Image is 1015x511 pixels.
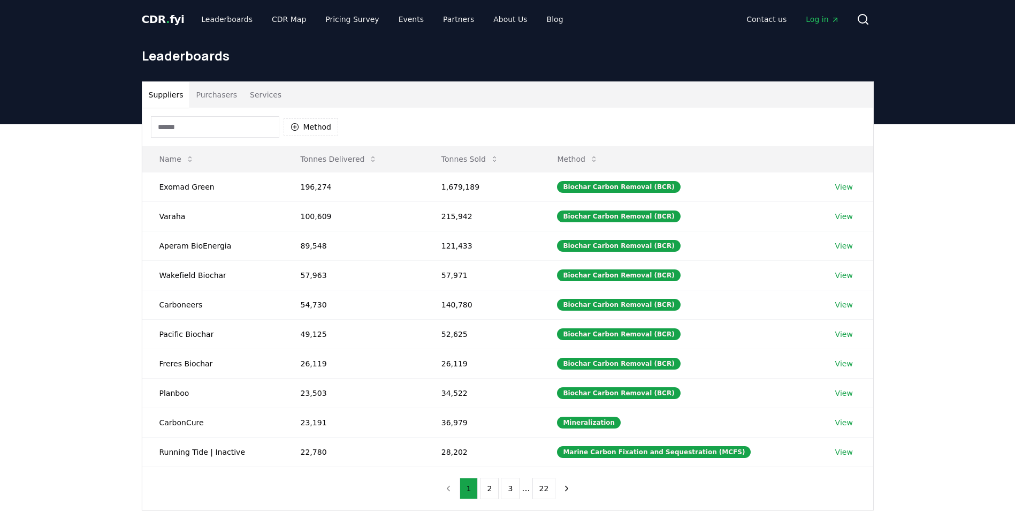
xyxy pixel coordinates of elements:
[189,82,243,108] button: Purchasers
[142,408,284,437] td: CarbonCure
[151,148,203,170] button: Name
[284,349,424,378] td: 26,119
[284,437,424,467] td: 22,780
[424,437,540,467] td: 28,202
[424,319,540,349] td: 52,625
[835,358,853,369] a: View
[460,478,478,499] button: 1
[738,10,795,29] a: Contact us
[263,10,315,29] a: CDR Map
[390,10,432,29] a: Events
[835,182,853,192] a: View
[501,478,520,499] button: 3
[835,211,853,222] a: View
[797,10,848,29] a: Log in
[424,349,540,378] td: 26,119
[193,10,571,29] nav: Main
[284,260,424,290] td: 57,963
[142,172,284,201] td: Exomad Green
[557,211,680,222] div: Biochar Carbon Removal (BCR)
[142,13,185,26] span: CDR fyi
[284,172,424,201] td: 196,274
[424,378,540,408] td: 34,522
[835,270,853,281] a: View
[142,319,284,349] td: Pacific Biochar
[284,290,424,319] td: 54,730
[557,240,680,252] div: Biochar Carbon Removal (BCR)
[243,82,288,108] button: Services
[835,299,853,310] a: View
[142,290,284,319] td: Carboneers
[142,378,284,408] td: Planboo
[835,447,853,457] a: View
[532,478,556,499] button: 22
[424,290,540,319] td: 140,780
[548,148,607,170] button: Method
[557,387,680,399] div: Biochar Carbon Removal (BCR)
[142,201,284,231] td: Varaha
[317,10,387,29] a: Pricing Survey
[284,319,424,349] td: 49,125
[557,269,680,281] div: Biochar Carbon Removal (BCR)
[557,358,680,370] div: Biochar Carbon Removal (BCR)
[806,14,839,25] span: Log in
[142,12,185,27] a: CDR.fyi
[424,408,540,437] td: 36,979
[485,10,536,29] a: About Us
[284,201,424,231] td: 100,609
[142,437,284,467] td: Running Tide | Inactive
[284,378,424,408] td: 23,503
[538,10,572,29] a: Blog
[424,231,540,260] td: 121,433
[557,446,751,458] div: Marine Carbon Fixation and Sequestration (MCFS)
[142,47,874,64] h1: Leaderboards
[835,329,853,340] a: View
[558,478,576,499] button: next page
[424,201,540,231] td: 215,942
[166,13,170,26] span: .
[434,10,483,29] a: Partners
[142,349,284,378] td: Freres Biochar
[738,10,848,29] nav: Main
[424,260,540,290] td: 57,971
[557,181,680,193] div: Biochar Carbon Removal (BCR)
[433,148,507,170] button: Tonnes Sold
[480,478,499,499] button: 2
[193,10,261,29] a: Leaderboards
[522,482,530,495] li: ...
[557,328,680,340] div: Biochar Carbon Removal (BCR)
[292,148,386,170] button: Tonnes Delivered
[142,231,284,260] td: Aperam BioEnergia
[835,417,853,428] a: View
[142,82,190,108] button: Suppliers
[424,172,540,201] td: 1,679,189
[557,299,680,311] div: Biochar Carbon Removal (BCR)
[835,388,853,399] a: View
[284,231,424,260] td: 89,548
[142,260,284,290] td: Wakefield Biochar
[835,241,853,251] a: View
[284,408,424,437] td: 23,191
[284,118,339,136] button: Method
[557,417,621,429] div: Mineralization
